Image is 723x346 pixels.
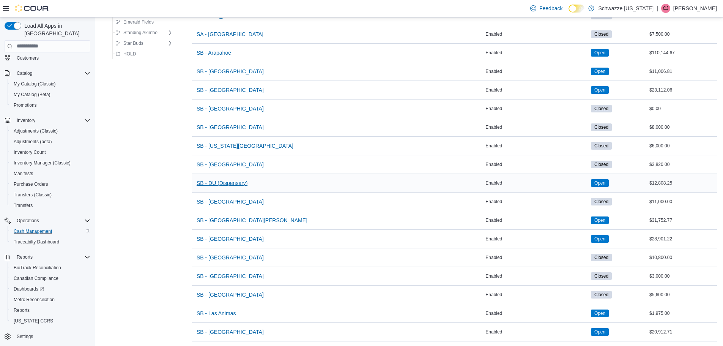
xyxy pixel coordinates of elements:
div: $110,144.67 [648,48,717,57]
span: SB - [GEOGRAPHIC_DATA] [197,235,264,243]
div: Clayton James Willison [661,4,670,13]
button: Standing Akimbo [113,28,161,37]
span: Manifests [11,169,90,178]
a: Dashboards [8,284,93,294]
button: SB - [GEOGRAPHIC_DATA] [194,120,267,135]
span: Dashboards [11,284,90,294]
div: Enabled [484,309,589,318]
span: Open [591,68,609,75]
a: Canadian Compliance [11,274,61,283]
span: Feedback [539,5,562,12]
span: SB - [GEOGRAPHIC_DATA] [197,328,264,336]
span: Inventory Manager (Classic) [14,160,71,166]
p: | [657,4,658,13]
button: Promotions [8,100,93,111]
span: Open [594,49,605,56]
span: Closed [594,291,608,298]
a: Transfers (Classic) [11,190,55,199]
button: Transfers [8,200,93,211]
div: Enabled [484,197,589,206]
button: Inventory [14,116,38,125]
span: Closed [594,142,608,149]
span: SB - [GEOGRAPHIC_DATA] [197,68,264,75]
span: Reports [11,306,90,315]
span: CJ [663,4,669,13]
div: $23,112.06 [648,85,717,95]
span: Purchase Orders [11,180,90,189]
span: Emerald Fields [123,19,154,25]
span: Closed [594,105,608,112]
a: Promotions [11,101,40,110]
span: Metrc Reconciliation [11,295,90,304]
button: Reports [14,253,36,262]
span: Catalog [14,69,90,78]
span: SB - [GEOGRAPHIC_DATA] [197,198,264,205]
div: Enabled [484,216,589,225]
span: Adjustments (beta) [14,139,52,145]
button: Reports [2,252,93,262]
button: Adjustments (beta) [8,136,93,147]
span: SB - DU (Dispensary) [197,179,248,187]
button: Star Buds [113,39,146,48]
span: Open [594,87,605,93]
div: $3,820.00 [648,160,717,169]
span: Closed [591,254,612,261]
span: Adjustments (beta) [11,137,90,146]
button: Transfers (Classic) [8,190,93,200]
span: Customers [14,53,90,63]
a: Traceabilty Dashboard [11,237,62,246]
div: $3,000.00 [648,272,717,281]
span: Open [594,329,605,335]
a: Purchase Orders [11,180,51,189]
a: Inventory Manager (Classic) [11,158,74,167]
span: [US_STATE] CCRS [14,318,53,324]
button: SB - [GEOGRAPHIC_DATA] [194,194,267,209]
span: SB - [GEOGRAPHIC_DATA] [197,86,264,94]
p: [PERSON_NAME] [673,4,717,13]
a: Adjustments (beta) [11,137,55,146]
button: Emerald Fields [113,17,157,27]
button: SB - [GEOGRAPHIC_DATA] [194,269,267,284]
span: SB - [GEOGRAPHIC_DATA] [197,291,264,299]
span: Transfers [11,201,90,210]
button: SB - [GEOGRAPHIC_DATA] [194,64,267,79]
span: My Catalog (Beta) [14,92,50,98]
span: Metrc Reconciliation [14,297,55,303]
span: Settings [17,333,33,340]
button: Inventory [2,115,93,126]
span: Closed [591,30,612,38]
div: Enabled [484,85,589,95]
div: Enabled [484,48,589,57]
button: My Catalog (Classic) [8,79,93,89]
span: Open [594,235,605,242]
button: SB - [GEOGRAPHIC_DATA][PERSON_NAME] [194,213,310,228]
span: Purchase Orders [14,181,48,187]
span: Open [594,310,605,317]
button: SB - Las Animas [194,306,239,321]
button: Catalog [14,69,35,78]
a: BioTrack Reconciliation [11,263,64,272]
div: $1,975.00 [648,309,717,318]
button: HOLD [113,49,139,58]
a: Customers [14,54,42,63]
div: Enabled [484,272,589,281]
a: Feedback [527,1,565,16]
span: Closed [591,198,612,205]
div: $11,006.81 [648,67,717,76]
span: Traceabilty Dashboard [14,239,59,245]
button: Operations [14,216,42,225]
div: $31,752.77 [648,216,717,225]
div: $28,901.22 [648,234,717,243]
a: My Catalog (Classic) [11,79,59,88]
span: SB - [GEOGRAPHIC_DATA] [197,254,264,261]
button: SB - [GEOGRAPHIC_DATA] [194,82,267,98]
button: Operations [2,215,93,226]
span: Promotions [14,102,37,108]
span: SB - Las Animas [197,310,236,317]
span: SB - [GEOGRAPHIC_DATA][PERSON_NAME] [197,216,307,224]
a: Adjustments (Classic) [11,126,61,136]
span: My Catalog (Beta) [11,90,90,99]
div: $7,500.00 [648,30,717,39]
span: Reports [14,307,30,313]
div: Enabled [484,327,589,337]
